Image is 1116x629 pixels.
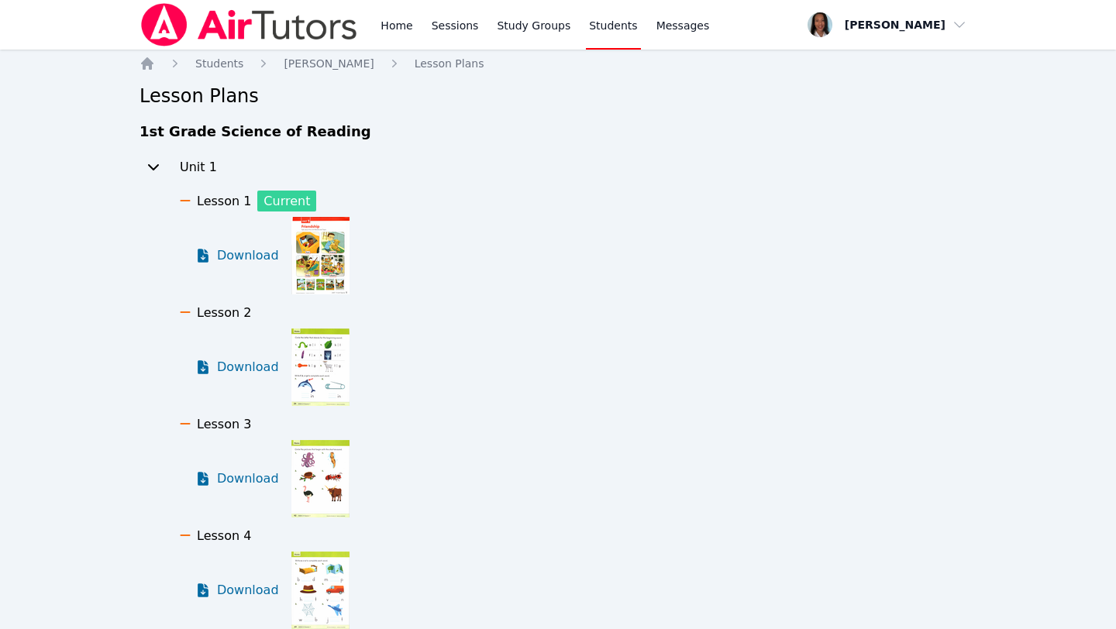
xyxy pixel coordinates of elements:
[291,217,350,294] img: Lesson 1
[656,18,710,33] span: Messages
[415,57,484,70] span: Lesson Plans
[180,158,217,177] h2: Unit 1
[195,217,279,294] a: Download
[217,246,279,265] span: Download
[139,3,359,46] img: Air Tutors
[195,56,243,71] a: Students
[415,56,484,71] a: Lesson Plans
[217,358,279,376] span: Download
[197,305,251,320] span: Lesson 2
[291,552,350,629] img: Lesson 4
[197,194,251,208] span: Lesson 1
[197,528,251,543] span: Lesson 4
[284,56,374,71] a: [PERSON_NAME]
[195,552,279,629] a: Download
[291,440,350,517] img: Lesson 3
[139,84,976,108] h2: Lesson Plans
[195,328,279,406] a: Download
[217,469,279,488] span: Download
[139,121,976,143] h3: 1st Grade Science of Reading
[257,191,316,211] span: Current
[195,57,243,70] span: Students
[217,581,279,600] span: Download
[195,440,279,517] a: Download
[197,417,251,431] span: Lesson 3
[284,57,374,70] span: [PERSON_NAME]
[139,56,976,71] nav: Breadcrumb
[291,328,350,406] img: Lesson 2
